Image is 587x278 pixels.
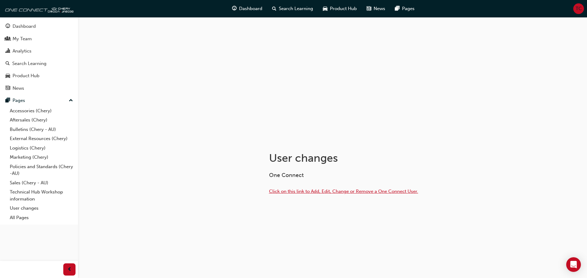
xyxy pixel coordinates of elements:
[395,5,400,13] span: pages-icon
[269,172,304,179] span: One Connect
[232,5,237,13] span: guage-icon
[7,106,76,116] a: Accessories (Chery)
[6,36,10,42] span: people-icon
[69,97,73,105] span: up-icon
[7,153,76,162] a: Marketing (Chery)
[13,48,31,55] div: Analytics
[13,35,32,42] div: My Team
[7,125,76,134] a: Bulletins (Chery - AU)
[267,2,318,15] a: search-iconSearch Learning
[13,85,24,92] div: News
[6,98,10,103] span: pages-icon
[7,178,76,188] a: Sales (Chery - AU)
[6,73,10,79] span: car-icon
[269,151,470,165] h1: User changes
[6,86,10,91] span: news-icon
[7,213,76,222] a: All Pages
[67,266,72,273] span: prev-icon
[7,162,76,178] a: Policies and Standards (Chery -AU)
[6,49,10,54] span: chart-icon
[362,2,390,15] a: news-iconNews
[7,187,76,204] a: Technical Hub Workshop information
[318,2,362,15] a: car-iconProduct Hub
[2,95,76,106] button: Pages
[2,58,76,69] a: Search Learning
[573,3,584,14] button: TC
[239,5,262,12] span: Dashboard
[576,5,582,12] span: TC
[13,97,25,104] div: Pages
[3,2,73,15] img: oneconnect
[7,115,76,125] a: Aftersales (Chery)
[323,5,327,13] span: car-icon
[7,204,76,213] a: User changes
[330,5,357,12] span: Product Hub
[7,143,76,153] a: Logistics (Chery)
[390,2,419,15] a: pages-iconPages
[272,5,276,13] span: search-icon
[2,83,76,94] a: News
[269,189,418,194] a: Click on this link to Add, Edit, Change or Remove a One Connect User.
[566,257,581,272] div: Open Intercom Messenger
[6,61,10,67] span: search-icon
[227,2,267,15] a: guage-iconDashboard
[13,72,39,79] div: Product Hub
[2,45,76,57] a: Analytics
[2,70,76,81] a: Product Hub
[12,60,46,67] div: Search Learning
[279,5,313,12] span: Search Learning
[13,23,36,30] div: Dashboard
[374,5,385,12] span: News
[2,33,76,45] a: My Team
[7,134,76,143] a: External Resources (Chery)
[2,21,76,32] a: Dashboard
[402,5,415,12] span: Pages
[2,20,76,95] button: DashboardMy TeamAnalyticsSearch LearningProduct HubNews
[367,5,371,13] span: news-icon
[6,24,10,29] span: guage-icon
